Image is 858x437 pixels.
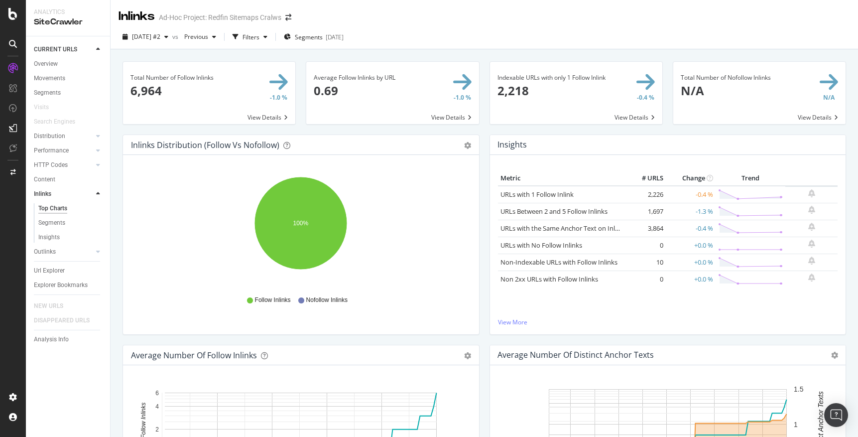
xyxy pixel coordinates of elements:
div: bell-plus [808,223,815,231]
text: 100% [293,220,309,227]
div: Analytics [34,8,102,16]
th: Trend [716,171,785,186]
div: Performance [34,146,69,156]
div: Url Explorer [34,266,65,276]
div: NEW URLS [34,301,63,311]
div: Visits [34,102,49,113]
text: 1 [794,421,798,429]
a: Top Charts [38,203,103,214]
div: Search Engines [34,117,75,127]
a: URLs with the Same Anchor Text on Inlinks [500,224,627,233]
a: Non-Indexable URLs with Follow Inlinks [500,258,617,267]
div: [DATE] [326,33,344,41]
div: gear [464,352,471,359]
div: Average Number of Follow Inlinks [131,350,257,360]
a: Overview [34,59,103,69]
a: URLs Between 2 and 5 Follow Inlinks [500,207,608,216]
a: Analysis Info [34,334,103,345]
a: Performance [34,146,93,156]
td: +0.0 % [666,237,716,254]
a: Content [34,174,103,185]
a: Segments [34,88,103,98]
div: Overview [34,59,58,69]
button: Segments[DATE] [280,29,348,45]
div: HTTP Codes [34,160,68,170]
div: Inlinks [119,8,155,25]
a: Movements [34,73,103,84]
div: Outlinks [34,247,56,257]
span: 2025 Sep. 15th #2 [132,32,160,41]
td: +0.0 % [666,254,716,271]
svg: A chart. [131,171,471,287]
td: 10 [626,254,666,271]
a: URLs with No Follow Inlinks [500,241,582,250]
div: SiteCrawler [34,16,102,28]
a: DISAPPEARED URLS [34,315,100,326]
div: bell-plus [808,274,815,282]
div: Explorer Bookmarks [34,280,88,291]
td: 3,864 [626,220,666,237]
td: 1,697 [626,203,666,220]
div: Content [34,174,55,185]
text: 4 [155,403,159,410]
a: NEW URLS [34,301,73,311]
a: Outlinks [34,247,93,257]
div: Segments [34,88,61,98]
a: Insights [38,232,103,243]
div: gear [464,142,471,149]
div: Segments [38,218,65,228]
td: +0.0 % [666,271,716,288]
div: bell-plus [808,257,815,265]
text: 1.5 [794,386,804,394]
div: Open Intercom Messenger [824,403,848,427]
a: Search Engines [34,117,85,127]
a: View More [498,318,838,326]
h4: Average Number of Distinct Anchor Texts [497,348,654,362]
span: Follow Inlinks [255,296,291,304]
div: Inlinks Distribution (Follow vs Nofollow) [131,140,279,150]
text: 6 [155,390,159,397]
div: CURRENT URLS [34,44,77,55]
a: Distribution [34,131,93,142]
button: Previous [180,29,220,45]
div: bell-plus [808,240,815,248]
a: Inlinks [34,189,93,199]
button: [DATE] #2 [119,29,172,45]
div: Ad-Hoc Project: Redfin Sitemaps Cralws [159,12,281,22]
div: Filters [243,33,259,41]
a: Visits [34,102,59,113]
a: Url Explorer [34,266,103,276]
a: Segments [38,218,103,228]
div: Inlinks [34,189,51,199]
div: Insights [38,232,60,243]
a: URLs with 1 Follow Inlink [500,190,574,199]
a: HTTP Codes [34,160,93,170]
div: DISAPPEARED URLS [34,315,90,326]
td: -0.4 % [666,186,716,203]
td: 2,226 [626,186,666,203]
div: Movements [34,73,65,84]
button: Filters [229,29,271,45]
div: Distribution [34,131,65,142]
i: Options [831,352,838,359]
span: Previous [180,32,208,41]
a: Explorer Bookmarks [34,280,103,291]
th: Metric [498,171,626,186]
div: Top Charts [38,203,67,214]
th: # URLS [626,171,666,186]
h4: Insights [497,138,527,151]
div: bell-plus [808,206,815,214]
td: -0.4 % [666,220,716,237]
div: Analysis Info [34,334,69,345]
span: vs [172,32,180,41]
span: Segments [295,33,323,41]
span: Nofollow Inlinks [306,296,348,304]
td: 0 [626,271,666,288]
text: 2 [155,426,159,433]
th: Change [666,171,716,186]
a: Non 2xx URLs with Follow Inlinks [500,275,598,284]
td: -1.3 % [666,203,716,220]
a: CURRENT URLS [34,44,93,55]
td: 0 [626,237,666,254]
